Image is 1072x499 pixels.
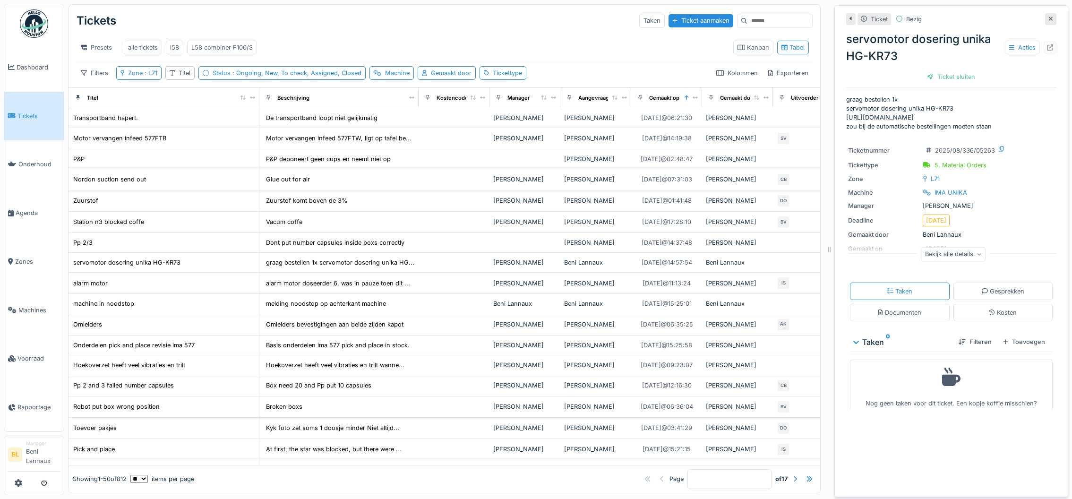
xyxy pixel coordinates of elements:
div: [PERSON_NAME] [706,113,769,122]
div: [DATE] @ 09:23:07 [641,361,693,370]
div: Kosten [989,308,1017,317]
div: [DATE] @ 07:31:03 [642,175,692,184]
div: [DATE] @ 11:13:24 [643,279,691,288]
span: Machines [18,306,60,315]
div: Zuurstof komt boven de 3% [266,196,348,205]
div: [PERSON_NAME] [706,381,769,390]
div: Beni Lannaux [564,258,627,267]
div: Omleiders [73,320,102,329]
div: Gemaakt op [649,94,679,102]
div: Pp 2 and 3 failed number capsules [73,381,174,390]
div: IS [777,443,790,456]
div: Kolommen [712,66,762,80]
div: [PERSON_NAME] [706,402,769,411]
span: Rapportage [17,403,60,412]
div: [DATE] @ 14:57:54 [642,258,692,267]
div: Zuurstof [73,196,98,205]
div: Dont put number capsules inside boxs correctly [266,238,404,247]
div: Page [669,474,684,483]
div: L71 [931,174,940,183]
div: Kostencode [437,94,468,102]
div: Pick and place [73,445,115,454]
div: Gemaakt door [720,94,755,102]
a: Tickets [4,92,64,140]
div: [PERSON_NAME] [493,361,557,370]
div: Station n3 blocked coffe [73,217,144,226]
div: 5. Material Orders [935,161,986,170]
div: [PERSON_NAME] [706,175,769,184]
div: Machine [848,188,919,197]
div: [PERSON_NAME] [848,201,1055,210]
div: alarm motor [73,279,108,288]
div: Manager [507,94,530,102]
div: [PERSON_NAME] [493,341,557,350]
a: Onderhoud [4,140,64,189]
div: Motor vervangen infeed 577FTW, ligt op tafel be... [266,134,412,143]
div: Beni Lannaux [848,230,1055,239]
div: [PERSON_NAME] [493,320,557,329]
li: BL [8,447,22,462]
div: Bezig [906,15,922,24]
div: Status [213,69,361,77]
div: Tickets [77,9,116,33]
div: Uitvoerder [791,94,818,102]
div: Bekijk alle details [921,248,986,261]
div: Pp 2/3 [73,238,93,247]
div: [DATE] @ 06:36:04 [641,402,693,411]
div: Exporteren [764,66,813,80]
div: [DATE] @ 12:16:30 [642,381,692,390]
div: Showing 1 - 50 of 812 [73,474,127,483]
div: [PERSON_NAME] [493,279,557,288]
div: [PERSON_NAME] [493,175,557,184]
a: Voorraad [4,335,64,383]
div: Robot put box wrong position [73,402,160,411]
div: [PERSON_NAME] [564,279,627,288]
div: [PERSON_NAME] [564,196,627,205]
div: [PERSON_NAME] [706,320,769,329]
div: DO [777,422,790,435]
div: [PERSON_NAME] [564,155,627,163]
div: [PERSON_NAME] [706,155,769,163]
div: Gesprekken [982,287,1024,296]
div: Toevoer pakjes [73,423,117,432]
div: P&P [73,155,85,163]
div: [PERSON_NAME] [493,217,557,226]
div: [PERSON_NAME] [706,361,769,370]
div: Manager [26,440,60,447]
div: [PERSON_NAME] [564,381,627,390]
div: Zone [848,174,919,183]
div: Ticket aanmaken [669,14,733,27]
div: Toevoegen [999,336,1049,348]
div: Ticket sluiten [924,70,979,83]
div: graag bestellen 1x servomotor dosering unika HG... [266,258,414,267]
div: [DATE] @ 15:25:58 [641,341,692,350]
a: Zones [4,237,64,286]
span: Tickets [17,112,60,120]
div: [PERSON_NAME] [493,402,557,411]
span: Dashboard [17,63,60,72]
div: [PERSON_NAME] [493,113,557,122]
div: Deadline [848,216,919,225]
div: [DATE] @ 15:21:15 [643,445,691,454]
div: [DATE] @ 06:21:30 [641,113,692,122]
div: Onderdelen pick and place revisie ima 577 [73,341,195,350]
div: IMA UNIKA [935,188,967,197]
div: Manager [848,201,919,210]
div: [PERSON_NAME] [564,402,627,411]
div: Taken [887,287,912,296]
div: servomotor dosering unika HG-KR73 [846,31,1056,65]
div: SV [777,132,790,145]
div: Gemaakt door [848,230,919,239]
div: [DATE] @ 17:28:10 [642,217,691,226]
div: [PERSON_NAME] [706,279,769,288]
div: BV [777,215,790,229]
div: Zone [128,69,157,77]
a: Machines [4,286,64,335]
div: [PERSON_NAME] [564,320,627,329]
div: [PERSON_NAME] [564,134,627,143]
img: Badge_color-CXgf-gQk.svg [20,9,48,38]
div: [PERSON_NAME] [493,445,557,454]
div: alarm motor doseerder 6, was in pauze toen dit ... [266,279,410,288]
div: At first, the star was blocked, but there were ... [266,445,402,454]
div: Nordon suction send out [73,175,146,184]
